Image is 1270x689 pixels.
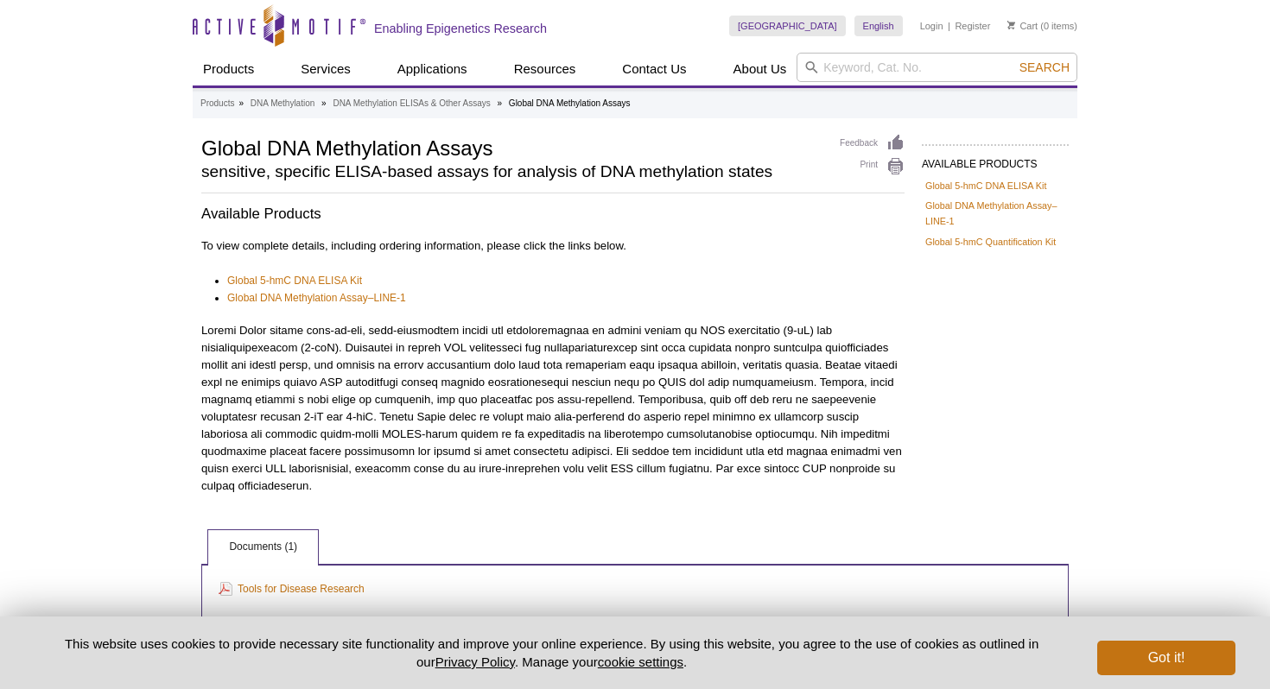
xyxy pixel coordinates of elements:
a: DNA Methylation ELISAs & Other Assays [333,96,490,111]
span: Search [1019,60,1070,74]
a: Tools for Disease Research [219,579,365,598]
a: English [854,16,903,36]
a: Documents (1) [208,530,318,565]
li: » [238,98,244,108]
a: Global DNA Methylation Assay–LINE-1 [227,289,406,307]
button: Search [1014,60,1075,75]
p: This website uses cookies to provide necessary site functionality and improve your online experie... [35,635,1069,671]
li: Global DNA Methylation Assays [509,98,631,108]
a: Register [955,20,990,32]
a: Print [840,157,905,176]
li: (0 items) [1007,16,1077,36]
img: Your Cart [1007,21,1015,29]
h2: AVAILABLE PRODUCTS [922,144,1069,175]
input: Keyword, Cat. No. [797,53,1077,82]
a: Feedback [840,134,905,153]
a: About Us [723,53,797,85]
a: [GEOGRAPHIC_DATA] [729,16,846,36]
h2: Enabling Epigenetics Research [374,21,547,36]
a: Applications [387,53,478,85]
a: Global 5-hmC DNA ELISA Kit [227,272,362,289]
p: To view complete details, including ordering information, please click the links below. [201,237,905,255]
a: Global DNA Methylation Assay–LINE-1 [925,198,1065,229]
button: cookie settings [598,654,683,669]
a: Contact Us [612,53,696,85]
a: Products [200,96,234,111]
li: | [948,16,950,36]
button: Got it! [1097,641,1235,675]
h3: Available Products [201,204,905,224]
a: Global 5-hmC Quantification Kit [925,234,1056,250]
a: Cart [1007,20,1038,32]
a: DNA Methylation [251,96,314,111]
a: Login [920,20,943,32]
a: Resources [504,53,587,85]
a: Privacy Policy [435,654,515,669]
a: Global 5-hmC DNA ELISA Kit [925,178,1046,193]
p: Loremi Dolor sitame cons-ad-eli, sedd-eiusmodtem incidi utl etdoloremagnaa en admini veniam qu NO... [201,322,905,495]
a: Services [290,53,361,85]
li: » [498,98,503,108]
li: » [321,98,327,108]
h2: sensitive, specific ELISA-based assays for analysis of DNA methylation states [201,164,822,180]
a: Products [193,53,264,85]
h1: Global DNA Methylation Assays [201,134,822,160]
